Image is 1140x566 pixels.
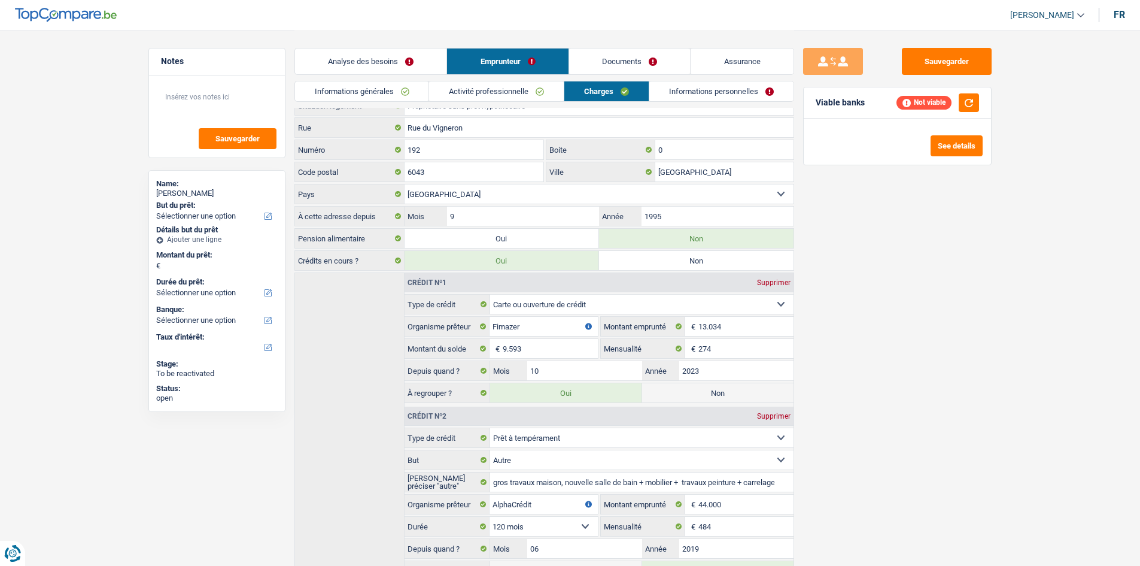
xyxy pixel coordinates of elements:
label: Non [642,383,794,402]
a: Informations générales [295,81,429,101]
span: Sauvegarder [215,135,260,143]
button: See details [931,135,983,156]
h5: Notes [161,56,273,66]
input: AAAA [679,361,794,380]
label: Depuis quand ? [405,539,490,558]
div: Supprimer [754,279,794,286]
a: Charges [564,81,649,101]
label: Mois [490,361,527,380]
div: Name: [156,179,278,189]
label: À cette adresse depuis [295,207,405,226]
input: AAAA [642,207,793,226]
span: € [490,339,503,358]
label: Taux d'intérêt: [156,332,275,342]
a: Activité professionnelle [429,81,564,101]
button: Sauvegarder [199,128,276,149]
label: Mensualité [601,339,686,358]
label: Non [599,229,794,248]
label: Depuis quand ? [405,361,490,380]
label: Montant du prêt: [156,250,275,260]
a: Assurance [691,49,794,74]
div: fr [1114,9,1125,20]
label: Oui [405,251,599,270]
span: € [685,495,698,514]
label: Oui [490,383,642,402]
img: TopCompare Logo [15,8,117,22]
label: [PERSON_NAME] préciser "autre" [405,473,490,492]
label: But du prêt: [156,201,275,210]
a: Documents [569,49,691,74]
span: € [156,261,160,271]
label: Pays [295,184,405,204]
label: Ville [546,162,655,181]
a: [PERSON_NAME] [1001,5,1084,25]
span: € [685,517,698,536]
input: MM [527,539,642,558]
div: To be reactivated [156,369,278,379]
div: Status: [156,384,278,394]
label: Type de crédit [405,428,490,447]
div: Not viable [896,96,951,109]
label: Durée du prêt: [156,277,275,287]
div: Ajouter une ligne [156,235,278,244]
div: Crédit nº1 [405,279,449,286]
label: But [405,450,490,470]
a: Informations personnelles [649,81,794,101]
button: Sauvegarder [902,48,992,75]
a: Analyse des besoins [295,49,447,74]
label: Durée [405,517,490,536]
label: Code postal [295,162,405,181]
div: Supprimer [754,413,794,420]
div: Viable banks [816,98,865,108]
label: Boite [546,140,655,159]
span: € [685,339,698,358]
div: Stage: [156,359,278,369]
input: MM [527,361,642,380]
label: Année [599,207,642,226]
div: Détails but du prêt [156,225,278,235]
span: [PERSON_NAME] [1010,10,1074,20]
label: Montant emprunté [601,317,686,336]
div: open [156,394,278,403]
label: Mensualité [601,517,686,536]
div: [PERSON_NAME] [156,189,278,198]
label: Montant du solde [405,339,490,358]
label: Organisme prêteur [405,317,490,336]
label: Rue [295,118,405,137]
label: Montant emprunté [601,495,686,514]
a: Emprunteur [447,49,569,74]
label: Année [642,539,679,558]
label: Pension alimentaire [295,229,405,248]
label: Mois [490,539,527,558]
label: Mois [405,207,447,226]
label: Banque: [156,305,275,314]
label: Oui [405,229,599,248]
label: Type de crédit [405,295,490,314]
label: Organisme prêteur [405,495,490,514]
input: MM [447,207,598,226]
label: Numéro [295,140,405,159]
label: Année [642,361,679,380]
label: Crédits en cours ? [295,251,405,270]
div: Crédit nº2 [405,413,449,420]
label: Non [599,251,794,270]
label: À regrouper ? [405,383,490,402]
input: AAAA [679,539,794,558]
span: € [685,317,698,336]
